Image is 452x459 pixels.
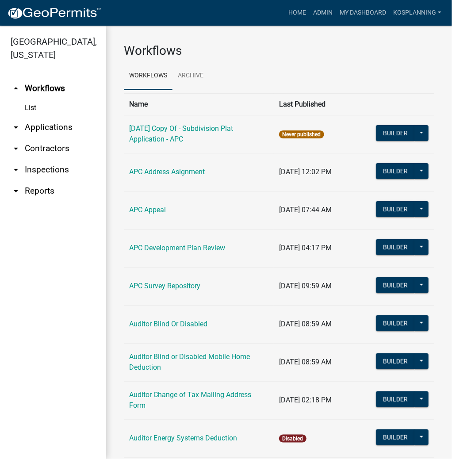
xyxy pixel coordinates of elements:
i: arrow_drop_down [11,164,21,175]
a: Workflows [124,62,172,90]
button: Builder [376,315,415,331]
a: My Dashboard [336,4,390,21]
button: Builder [376,125,415,141]
a: APC Address Asignment [129,168,205,176]
span: [DATE] 02:18 PM [279,396,332,404]
button: Builder [376,201,415,217]
th: Last Published [274,93,370,115]
th: Name [124,93,274,115]
a: Archive [172,62,209,90]
h3: Workflows [124,43,434,58]
span: [DATE] 04:17 PM [279,244,332,252]
button: Builder [376,391,415,407]
span: [DATE] 09:59 AM [279,282,332,290]
a: Admin [310,4,336,21]
i: arrow_drop_up [11,83,21,94]
a: Auditor Blind or Disabled Mobile Home Deduction [129,352,250,371]
a: [DATE] Copy Of - Subdivision Plat Application - APC [129,124,233,143]
a: kosplanning [390,4,445,21]
a: APC Development Plan Review [129,244,225,252]
span: [DATE] 08:59 AM [279,358,332,366]
span: [DATE] 07:44 AM [279,206,332,214]
button: Builder [376,277,415,293]
i: arrow_drop_down [11,143,21,154]
a: APC Survey Repository [129,282,200,290]
a: Auditor Energy Systems Deduction [129,434,237,442]
button: Builder [376,163,415,179]
a: Home [285,4,310,21]
span: Never published [279,130,324,138]
button: Builder [376,429,415,445]
span: Disabled [279,435,306,443]
span: [DATE] 12:02 PM [279,168,332,176]
a: Auditor Blind Or Disabled [129,320,207,328]
span: [DATE] 08:59 AM [279,320,332,328]
i: arrow_drop_down [11,122,21,133]
button: Builder [376,353,415,369]
a: Auditor Change of Tax Mailing Address Form [129,390,251,409]
a: APC Appeal [129,206,166,214]
button: Builder [376,239,415,255]
i: arrow_drop_down [11,186,21,196]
